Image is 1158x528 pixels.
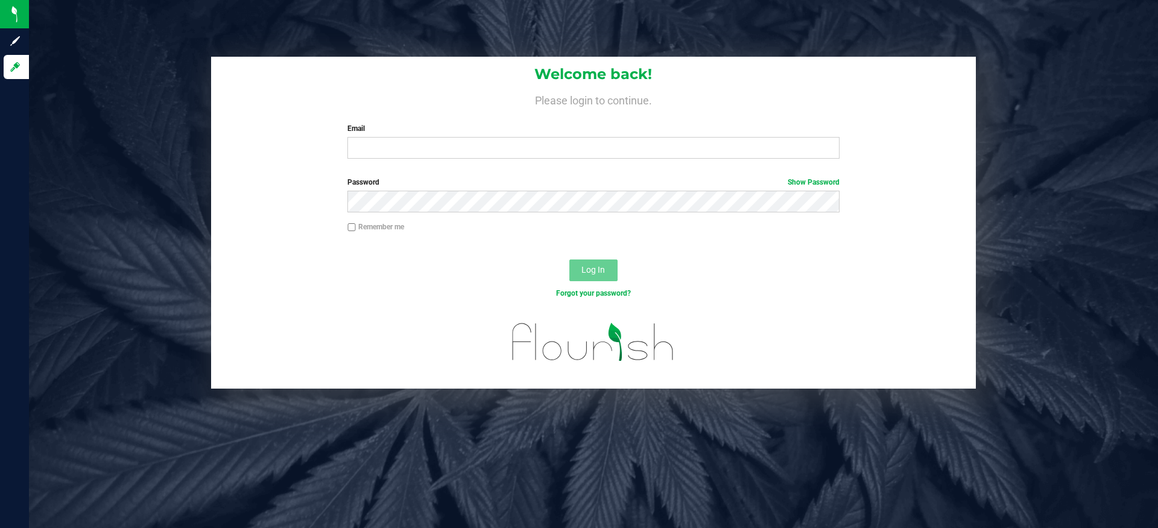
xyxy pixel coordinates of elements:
[211,92,976,106] h4: Please login to continue.
[569,259,618,281] button: Log In
[211,66,976,82] h1: Welcome back!
[347,123,839,134] label: Email
[347,178,379,186] span: Password
[556,289,631,297] a: Forgot your password?
[788,178,840,186] a: Show Password
[347,223,356,232] input: Remember me
[9,35,21,47] inline-svg: Sign up
[347,221,404,232] label: Remember me
[9,61,21,73] inline-svg: Log in
[581,265,605,275] span: Log In
[498,311,689,373] img: flourish_logo.svg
